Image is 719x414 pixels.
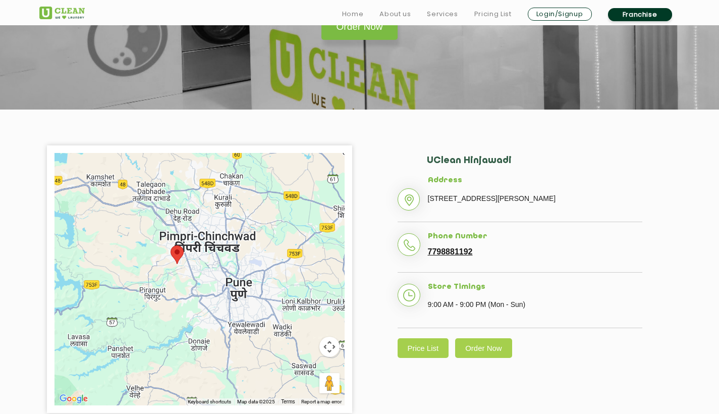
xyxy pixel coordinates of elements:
a: Open this area in Google Maps (opens a new window) [57,392,90,405]
img: UClean Laundry and Dry Cleaning [39,7,85,19]
a: About us [379,8,411,20]
p: 9:00 AM - 9:00 PM (Mon - Sun) [428,297,642,312]
a: Terms [281,398,295,405]
p: [STREET_ADDRESS][PERSON_NAME] [428,191,642,206]
button: Keyboard shortcuts [188,398,231,405]
a: Pricing List [474,8,512,20]
h5: Phone Number [428,232,642,241]
a: Price List [398,338,449,358]
span: Map data ©2025 [237,399,275,404]
a: Services [427,8,458,20]
a: Order Now [455,338,512,358]
button: Drag Pegman onto the map to open Street View [319,373,340,393]
a: Report a map error [301,398,342,405]
button: Map camera controls [319,337,340,357]
a: Home [342,8,364,20]
h5: Address [428,176,642,185]
a: Order Now [321,14,398,40]
img: Google [57,392,90,405]
a: 7798881192 [428,247,473,256]
h2: UClean Hinjawadi [427,156,642,176]
a: Franchise [608,8,672,21]
h5: Store Timings [428,283,642,292]
a: Login/Signup [528,8,592,21]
